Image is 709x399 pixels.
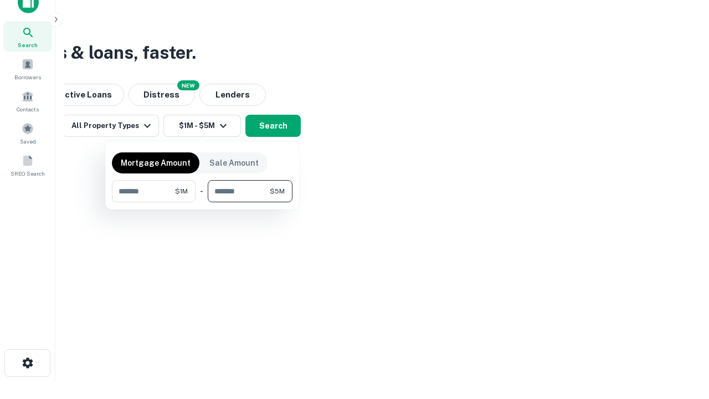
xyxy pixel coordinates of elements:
[209,157,259,169] p: Sale Amount
[121,157,191,169] p: Mortgage Amount
[654,310,709,364] iframe: Chat Widget
[270,186,285,196] span: $5M
[200,180,203,202] div: -
[175,186,188,196] span: $1M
